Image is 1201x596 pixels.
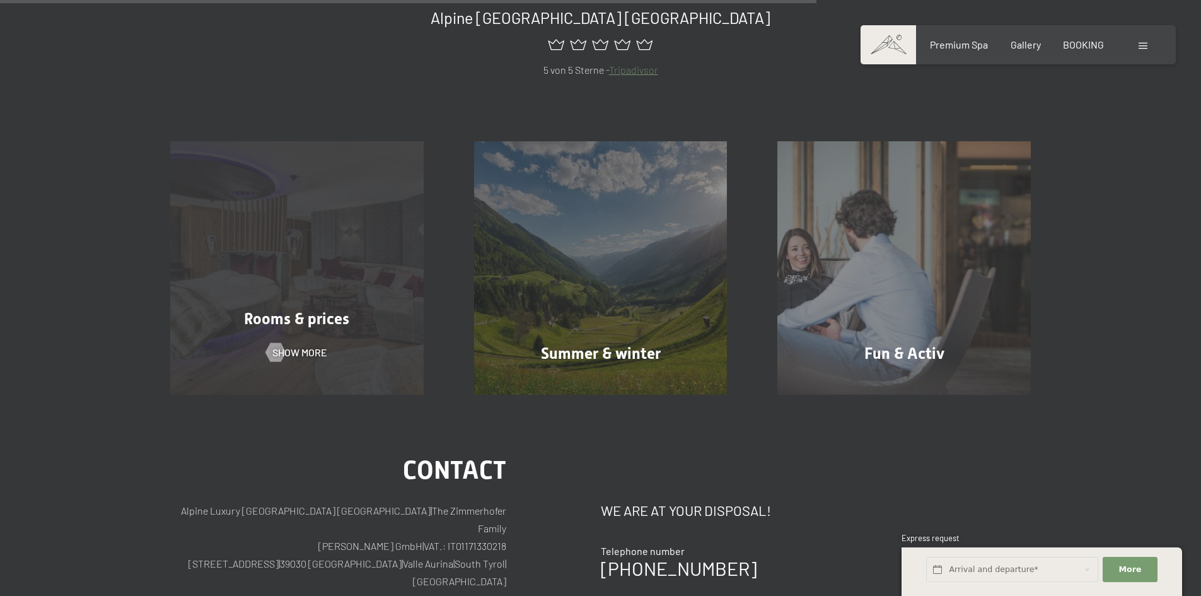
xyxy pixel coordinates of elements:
span: Alpine [GEOGRAPHIC_DATA] [GEOGRAPHIC_DATA] [431,8,770,27]
span: | [431,505,432,517]
span: | [505,558,506,570]
span: | [279,558,280,570]
span: | [453,558,455,570]
a: Gallery [1011,38,1041,50]
span: Fun & Activ [864,344,944,363]
span: Express request [902,533,960,543]
p: 5 von 5 Sterne - [170,62,1031,78]
a: 404 Summer & winter [449,141,753,395]
span: More [1119,564,1142,575]
a: 404 Fun & Activ [752,141,1056,395]
a: 404 Rooms & prices Show more [145,141,449,395]
span: Contact [403,455,506,485]
span: Summer & winter [541,344,661,363]
a: [PHONE_NUMBER] [601,557,757,580]
p: Alpine Luxury [GEOGRAPHIC_DATA] [GEOGRAPHIC_DATA] The Zimmerhofer Family [PERSON_NAME] GmbH VAT.:... [170,502,506,590]
span: | [422,540,424,552]
span: Telephone number [601,545,685,557]
button: More [1103,557,1157,583]
a: Tripadivsor [609,64,658,76]
a: Premium Spa [930,38,988,50]
span: Rooms & prices [244,310,349,328]
span: We are at your disposal! [601,502,771,518]
a: BOOKING [1063,38,1104,50]
span: Show more [272,346,327,359]
span: | [402,558,403,570]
